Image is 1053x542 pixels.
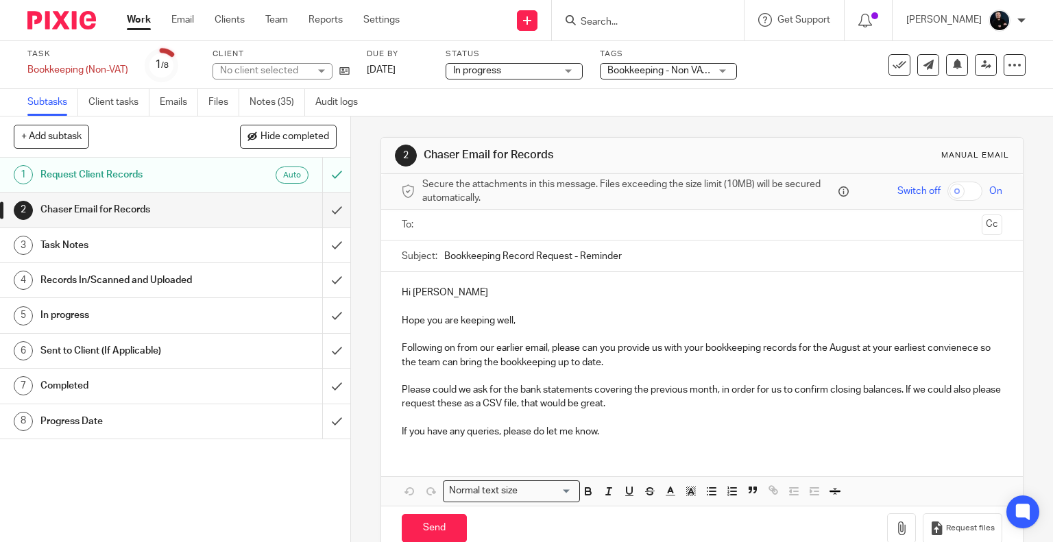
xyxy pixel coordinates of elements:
h1: Records In/Scanned and Uploaded [40,270,219,291]
a: Audit logs [315,89,368,116]
a: Settings [363,13,400,27]
span: Normal text size [446,484,521,498]
label: Due by [367,49,428,60]
label: Client [213,49,350,60]
div: Bookkeeping (Non-VAT) [27,63,128,77]
label: To: [402,218,417,232]
div: 6 [14,341,33,360]
div: 2 [14,201,33,220]
span: Request files [946,523,995,534]
input: Search for option [522,484,572,498]
a: Files [208,89,239,116]
h1: Task Notes [40,235,219,256]
button: Cc [982,214,1002,235]
span: Secure the attachments in this message. Files exceeding the size limit (10MB) will be secured aut... [422,177,836,206]
span: Hide completed [261,132,329,143]
img: Headshots%20accounting4everything_Poppy%20Jakes%20Photography-2203.jpg [989,10,1010,32]
div: 1 [14,165,33,184]
a: Team [265,13,288,27]
h1: Chaser Email for Records [424,148,731,162]
h1: In progress [40,305,219,325]
div: 1 [155,57,169,73]
label: Subject: [402,249,437,263]
h1: Chaser Email for Records [40,199,219,220]
p: Hi [PERSON_NAME] [402,286,1003,299]
p: Please could we ask for the bank statements covering the previous month, in order for us to confi... [402,383,1003,411]
a: Email [171,13,194,27]
p: [PERSON_NAME] [906,13,982,27]
div: 5 [14,306,33,325]
div: 3 [14,236,33,255]
img: Pixie [27,11,96,29]
span: Switch off [897,184,941,198]
div: 7 [14,376,33,395]
a: Clients [215,13,245,27]
span: [DATE] [367,65,396,75]
div: Auto [276,167,308,184]
input: Search [579,16,703,29]
div: Search for option [443,480,580,502]
p: Hope you are keeping well, [402,314,1003,328]
label: Tags [600,49,737,60]
span: In progress [453,66,501,75]
a: Client tasks [88,89,149,116]
div: 2 [395,145,417,167]
a: Emails [160,89,198,116]
h1: Request Client Records [40,164,219,185]
div: No client selected [220,64,309,77]
h1: Completed [40,375,219,396]
h1: Sent to Client (If Applicable) [40,341,219,361]
h1: Progress Date [40,411,219,432]
span: Bookkeeping - Non VAT Client + 1 [607,66,750,75]
label: Task [27,49,128,60]
div: 8 [14,412,33,431]
small: /8 [161,62,169,69]
a: Notes (35) [250,89,305,116]
p: Following on from our earlier email, please can you provide us with your bookkeeping records for ... [402,341,1003,369]
div: Manual email [941,150,1009,161]
a: Reports [308,13,343,27]
button: + Add subtask [14,125,89,148]
a: Subtasks [27,89,78,116]
label: Status [446,49,583,60]
span: Get Support [777,15,830,25]
a: Work [127,13,151,27]
button: Hide completed [240,125,337,148]
p: If you have any queries, please do let me know. [402,425,1003,439]
span: On [989,184,1002,198]
div: 4 [14,271,33,290]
